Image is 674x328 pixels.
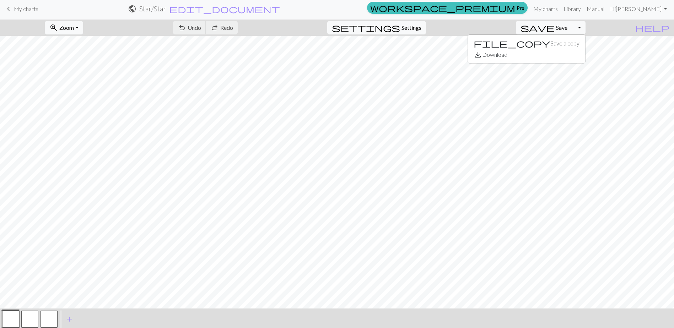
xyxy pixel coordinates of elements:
[65,314,74,324] span: add
[584,2,607,16] a: Manual
[556,24,567,31] span: Save
[561,2,584,16] a: Library
[521,23,555,33] span: save
[367,2,528,14] a: Pro
[128,4,136,14] span: public
[59,24,74,31] span: Zoom
[4,4,13,14] span: keyboard_arrow_left
[516,21,572,34] button: Save
[332,23,400,32] i: Settings
[327,21,426,34] button: SettingsSettings
[45,21,83,34] button: Zoom
[474,50,482,60] span: save_alt
[139,5,166,13] h2: Star / Star
[530,2,561,16] a: My charts
[49,23,58,33] span: zoom_in
[468,49,585,60] button: Download
[14,5,38,12] span: My charts
[4,3,38,15] a: My charts
[635,23,669,33] span: help
[474,38,550,48] span: file_copy
[370,3,515,13] span: workspace_premium
[607,2,670,16] a: Hi[PERSON_NAME]
[468,38,585,49] button: Save a copy
[169,4,280,14] span: edit_document
[332,23,400,33] span: settings
[401,23,421,32] span: Settings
